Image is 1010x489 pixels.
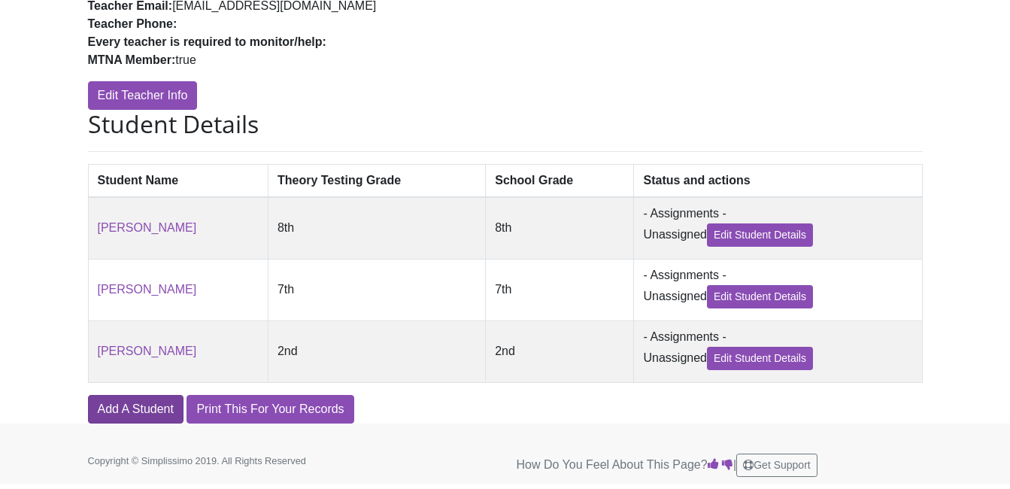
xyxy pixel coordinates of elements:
a: Edit Student Details [707,285,813,308]
a: Print This For Your Records [187,395,353,424]
a: Edit Teacher Info [88,81,198,110]
td: 2nd [268,320,485,382]
a: [PERSON_NAME] [98,345,197,357]
td: 7th [486,259,634,320]
th: Status and actions [634,164,922,197]
a: Edit Student Details [707,347,813,370]
strong: Every teacher is required to monitor/help: [88,35,326,48]
td: - Assignments - Unassigned [634,197,922,260]
td: 8th [268,197,485,260]
h2: Student Details [88,110,923,138]
a: [PERSON_NAME] [98,221,197,234]
p: How Do You Feel About This Page? | [517,454,923,477]
td: 7th [268,259,485,320]
td: 8th [486,197,634,260]
th: Student Name [88,164,268,197]
li: true [88,51,494,69]
a: Add A Student [88,395,183,424]
td: 2nd [486,320,634,382]
strong: MTNA Member: [88,53,176,66]
button: Get Support [736,454,817,477]
strong: Teacher Phone: [88,17,177,30]
a: Edit Student Details [707,223,813,247]
a: [PERSON_NAME] [98,283,197,296]
td: - Assignments - Unassigned [634,320,922,382]
th: School Grade [486,164,634,197]
p: Copyright © Simplissimo 2019. All Rights Reserved [88,454,351,468]
td: - Assignments - Unassigned [634,259,922,320]
th: Theory Testing Grade [268,164,485,197]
